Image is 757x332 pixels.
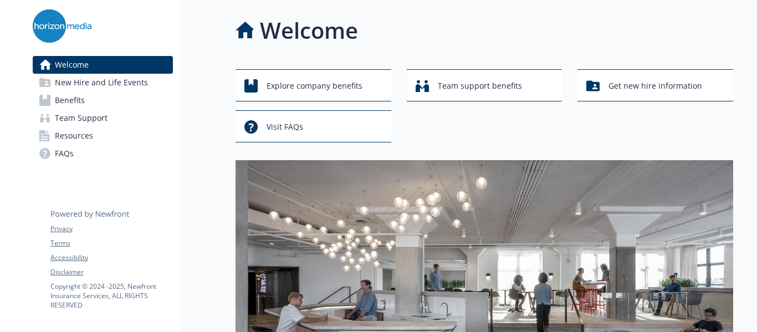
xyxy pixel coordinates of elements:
[50,267,172,277] a: Disclaimer
[33,127,173,145] a: Resources
[50,253,172,263] a: Accessibility
[33,56,173,74] a: Welcome
[33,74,173,91] a: New Hire and Life Events
[407,69,562,101] button: Team support benefits
[55,56,89,74] span: Welcome
[33,91,173,109] a: Benefits
[236,69,391,101] button: Explore company benefits
[55,127,93,145] span: Resources
[267,116,303,137] span: Visit FAQs
[55,74,148,91] span: New Hire and Life Events
[608,75,702,96] span: Get new hire information
[438,75,522,96] span: Team support benefits
[33,145,173,162] a: FAQs
[50,282,172,310] p: Copyright © 2024 - 2025 , Newfront Insurance Services, ALL RIGHTS RESERVED
[577,69,733,101] button: Get new hire information
[50,224,172,234] a: Privacy
[260,14,358,47] h1: Welcome
[236,110,391,142] button: Visit FAQs
[55,91,85,109] span: Benefits
[50,238,172,248] a: Terms
[55,109,108,127] span: Team Support
[267,75,362,96] span: Explore company benefits
[33,109,173,127] a: Team Support
[55,145,74,162] span: FAQs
